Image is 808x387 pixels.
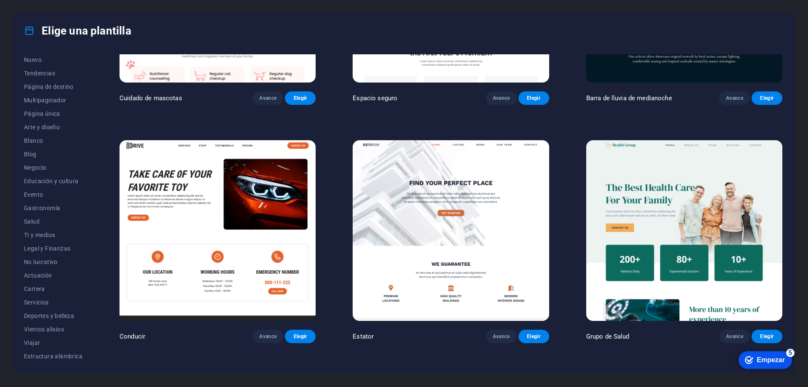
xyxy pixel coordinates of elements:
[726,95,743,101] font: Avance
[24,191,43,198] font: Evento
[486,330,517,343] button: Avance
[294,95,307,101] font: Elegir
[285,91,316,105] button: Elegir
[24,124,60,131] font: Arte y diseño
[518,330,549,343] button: Elegir
[252,91,283,105] button: Avance
[24,201,82,215] button: Gastronomía
[24,164,47,171] font: Negocio
[24,272,52,279] font: Actuación
[586,94,672,102] font: Barra de lluvia de medianoche
[752,330,782,343] button: Elegir
[493,95,510,101] font: Avance
[24,339,40,346] font: Viajar
[24,120,82,134] button: Arte y diseño
[24,151,37,157] font: Blog
[760,334,773,339] font: Elegir
[586,140,782,321] img: Grupo de Salud
[24,323,82,336] button: Vientos alisios
[24,215,82,228] button: Salud
[24,110,60,117] font: Página única
[24,80,82,93] button: Página de destino
[24,286,45,292] font: Cartera
[24,137,43,144] font: Blanco
[24,178,79,184] font: Educación y cultura
[24,188,82,201] button: Evento
[726,334,743,339] font: Avance
[24,326,64,333] font: Vientos alisios
[24,147,82,161] button: Blog
[24,70,55,77] font: Tendencias
[24,56,42,63] font: Nuevo
[752,91,782,105] button: Elegir
[24,107,82,120] button: Página única
[24,336,82,350] button: Viajar
[24,269,82,282] button: Actuación
[24,93,82,107] button: Multipaginador
[22,9,50,16] font: Empezar
[54,2,58,9] font: 5
[252,330,283,343] button: Avance
[353,333,374,340] font: Estator
[24,97,66,104] font: Multipaginador
[24,296,82,309] button: Servicios
[259,334,276,339] font: Avance
[24,67,82,80] button: Tendencias
[24,242,82,255] button: Legal y Finanzas
[760,95,773,101] font: Elegir
[120,140,316,321] img: Conducir
[24,228,82,242] button: TI y medios
[486,91,517,105] button: Avance
[353,94,397,102] font: Espacio seguro
[24,299,49,306] font: Servicios
[24,134,82,147] button: Blanco
[527,334,540,339] font: Elegir
[24,232,55,238] font: TI y medios
[24,174,82,188] button: Educación y cultura
[353,140,549,321] img: Estator
[4,4,58,22] div: Empezar Quedan 5 elementos, 0 % completado
[285,330,316,343] button: Elegir
[24,259,58,265] font: No lucrativo
[24,350,82,363] button: Estructura alámbrica
[24,282,82,296] button: Cartera
[493,334,510,339] font: Avance
[24,83,74,90] font: Página de destino
[527,95,540,101] font: Elegir
[24,218,40,225] font: Salud
[719,91,750,105] button: Avance
[24,245,70,252] font: Legal y Finanzas
[24,161,82,174] button: Negocio
[24,255,82,269] button: No lucrativo
[719,330,750,343] button: Avance
[518,91,549,105] button: Elegir
[42,24,131,37] font: Elige una plantilla
[24,205,60,211] font: Gastronomía
[24,309,82,323] button: Deportes y belleza
[24,353,82,360] font: Estructura alámbrica
[294,334,307,339] font: Elegir
[120,94,182,102] font: Cuidado de mascotas
[24,53,82,67] button: Nuevo
[24,312,74,319] font: Deportes y belleza
[259,95,276,101] font: Avance
[120,333,145,340] font: Conducir
[586,333,630,340] font: Grupo de Salud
